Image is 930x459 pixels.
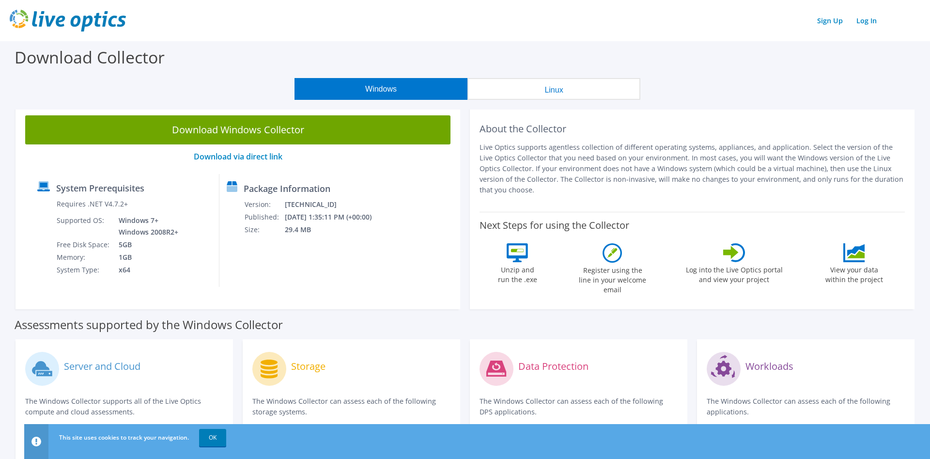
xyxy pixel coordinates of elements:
[111,251,180,264] td: 1GB
[707,396,905,417] p: The Windows Collector can assess each of the following applications.
[812,14,848,28] a: Sign Up
[56,238,111,251] td: Free Disk Space:
[284,223,385,236] td: 29.4 MB
[56,183,144,193] label: System Prerequisites
[576,263,649,295] label: Register using the line in your welcome email
[56,214,111,238] td: Supported OS:
[59,433,189,442] span: This site uses cookies to track your navigation.
[244,198,284,211] td: Version:
[15,320,283,330] label: Assessments supported by the Windows Collector
[10,10,126,32] img: live_optics_svg.svg
[284,211,385,223] td: [DATE] 1:35:11 PM (+00:00)
[745,362,793,371] label: Workloads
[111,238,180,251] td: 5GB
[480,123,905,135] h2: About the Collector
[480,396,678,417] p: The Windows Collector can assess each of the following DPS applications.
[252,396,450,417] p: The Windows Collector can assess each of the following storage systems.
[57,199,128,209] label: Requires .NET V4.7.2+
[199,429,226,446] a: OK
[111,264,180,276] td: x64
[15,46,165,68] label: Download Collector
[291,362,325,371] label: Storage
[111,214,180,238] td: Windows 7+ Windows 2008R2+
[685,262,783,285] label: Log into the Live Optics portal and view your project
[820,262,889,285] label: View your data within the project
[56,264,111,276] td: System Type:
[25,115,450,144] a: Download Windows Collector
[480,142,905,195] p: Live Optics supports agentless collection of different operating systems, appliances, and applica...
[496,262,540,285] label: Unzip and run the .exe
[467,78,640,100] button: Linux
[244,184,330,193] label: Package Information
[56,251,111,264] td: Memory:
[284,198,385,211] td: [TECHNICAL_ID]
[480,220,629,231] label: Next Steps for using the Collector
[852,14,882,28] a: Log In
[194,151,282,162] a: Download via direct link
[294,78,467,100] button: Windows
[244,211,284,223] td: Published:
[64,362,140,371] label: Server and Cloud
[25,396,223,417] p: The Windows Collector supports all of the Live Optics compute and cloud assessments.
[244,223,284,236] td: Size:
[518,362,589,371] label: Data Protection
